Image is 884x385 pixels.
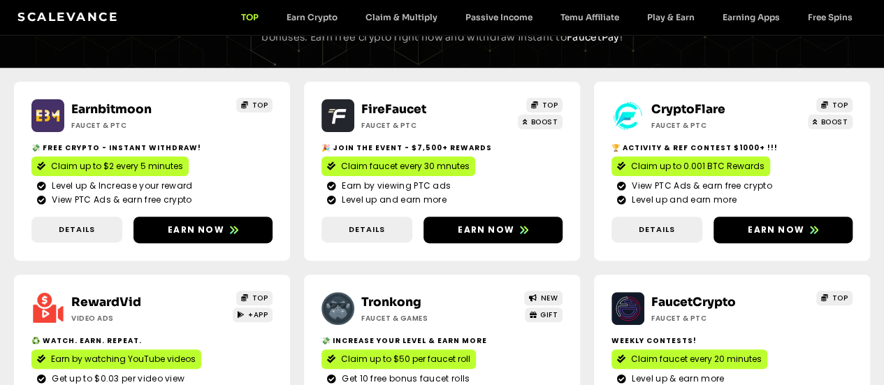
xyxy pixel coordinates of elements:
[518,115,563,129] a: BOOST
[631,160,765,173] span: Claim up to 0.001 BTC Rewards
[633,12,709,22] a: Play & Earn
[17,10,118,24] a: Scalevance
[451,12,546,22] a: Passive Income
[808,115,853,129] a: BOOST
[236,291,273,305] a: TOP
[48,180,192,192] span: Level up & Increase your reward
[540,310,558,320] span: GIFT
[71,295,141,310] a: RewardVid
[628,180,771,192] span: View PTC Ads & earn free crypto
[526,98,563,112] a: TOP
[709,12,794,22] a: Earning Apps
[611,349,767,369] a: Claim faucet every 20 minutes
[748,224,804,236] span: Earn now
[816,291,853,305] a: TOP
[71,102,152,117] a: Earnbitmoon
[651,120,777,131] h2: Faucet & PTC
[361,120,487,131] h2: Faucet & PTC
[71,313,197,324] h2: Video ads
[524,291,563,305] a: NEW
[59,224,95,235] span: Details
[651,102,725,117] a: CryptoFlare
[546,12,633,22] a: Temu Affiliate
[352,12,451,22] a: Claim & Multiply
[31,217,122,242] a: Details
[31,335,273,346] h2: ♻️ Watch. Earn. Repeat.
[338,372,470,385] span: Get 10 free bonus faucet rolls
[31,349,201,369] a: Earn by watching YouTube videos
[31,157,189,176] a: Claim up to $2 every 5 minutes
[321,217,412,242] a: Details
[628,372,724,385] span: Level up & earn more
[611,217,702,242] a: Details
[611,335,853,346] h2: Weekly contests!
[321,157,475,176] a: Claim faucet every 30 mnutes
[227,12,273,22] a: TOP
[651,313,777,324] h2: Faucet & PTC
[832,100,848,110] span: TOP
[651,295,736,310] a: FaucetCrypto
[51,160,183,173] span: Claim up to $2 every 5 minutes
[48,194,191,206] span: View PTC Ads & earn free crypto
[168,224,224,236] span: Earn now
[611,143,853,153] h2: 🏆 Activity & ref contest $1000+ !!!
[341,353,470,365] span: Claim up to $50 per faucet roll
[233,307,273,322] a: +APP
[531,117,558,127] span: BOOST
[458,224,514,236] span: Earn now
[816,98,853,112] a: TOP
[31,143,273,153] h2: 💸 Free crypto - Instant withdraw!
[525,307,563,322] a: GIFT
[611,157,770,176] a: Claim up to 0.001 BTC Rewards
[227,12,867,22] nav: Menu
[567,31,620,43] a: FaucetPay
[51,353,196,365] span: Earn by watching YouTube videos
[631,353,762,365] span: Claim faucet every 20 minutes
[321,335,563,346] h2: 💸 Increase your level & earn more
[252,100,268,110] span: TOP
[341,160,470,173] span: Claim faucet every 30 mnutes
[349,224,385,235] span: Details
[713,217,853,243] a: Earn now
[821,117,848,127] span: BOOST
[832,293,848,303] span: TOP
[639,224,675,235] span: Details
[361,313,487,324] h2: Faucet & Games
[321,349,476,369] a: Claim up to $50 per faucet roll
[542,100,558,110] span: TOP
[252,293,268,303] span: TOP
[361,102,426,117] a: FireFaucet
[794,12,867,22] a: Free Spins
[71,120,197,131] h2: Faucet & PTC
[338,180,451,192] span: Earn by viewing PTC ads
[321,143,563,153] h2: 🎉 Join the event - $7,500+ Rewards
[236,98,273,112] a: TOP
[133,217,273,243] a: Earn now
[541,293,558,303] span: NEW
[423,217,563,243] a: Earn now
[273,12,352,22] a: Earn Crypto
[48,372,184,385] span: Get up to $0.03 per video view
[628,194,737,206] span: Level up and earn more
[361,295,421,310] a: Tronkong
[338,194,447,206] span: Level up and earn more
[248,310,268,320] span: +APP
